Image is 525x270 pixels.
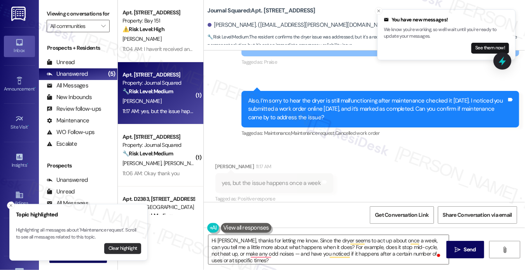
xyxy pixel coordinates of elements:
[122,9,194,17] div: Apt. [STREET_ADDRESS]
[122,45,313,52] div: 11:04 AM: I haven't received any email from Luxer and neither it's in the package room
[28,123,29,129] span: •
[264,130,291,136] span: Maintenance ,
[443,211,512,219] span: Share Conversation via email
[4,188,35,209] a: Buildings
[11,7,27,21] img: ResiDesk Logo
[47,140,77,148] div: Escalate
[106,68,117,80] div: (5)
[122,88,173,95] strong: 🔧 Risk Level: Medium
[47,117,89,125] div: Maintenance
[122,79,194,87] div: Property: Journal Squared
[122,26,164,33] strong: ⚠️ Risk Level: High
[208,235,449,264] textarea: To enrich screen reader interactions, please activate Accessibility in Grammarly extension settings
[291,130,335,136] span: Maintenance request ,
[208,7,315,15] b: Journal Squared: Apt. [STREET_ADDRESS]
[122,170,179,177] div: 11:06 AM: Okay thank you
[122,203,194,211] div: Property: [GEOGRAPHIC_DATA]
[47,93,92,101] div: New Inbounds
[101,23,105,29] i: 
[7,202,15,209] button: Close toast
[4,112,35,133] a: Site Visit •
[35,85,36,91] span: •
[222,179,321,187] div: yes, but the issue happens once a week
[47,176,88,184] div: Unanswered
[122,71,194,79] div: Apt. [STREET_ADDRESS]
[471,43,509,54] button: See them now!
[208,21,393,29] div: [PERSON_NAME]. ([EMAIL_ADDRESS][PERSON_NAME][DOMAIN_NAME])
[27,161,28,167] span: •
[4,36,35,57] a: Inbox
[238,195,275,202] span: Positive response
[215,162,334,173] div: [PERSON_NAME]
[47,82,88,90] div: All Messages
[502,247,508,253] i: 
[375,7,383,15] button: Close toast
[215,193,334,204] div: Tagged as:
[122,17,194,25] div: Property: Bay 151
[50,20,97,32] input: All communities
[241,127,519,139] div: Tagged as:
[122,35,161,42] span: [PERSON_NAME]
[455,247,460,253] i: 
[446,241,484,258] button: Send
[122,160,164,167] span: [PERSON_NAME]
[370,206,434,224] button: Get Conversation Link
[39,162,117,170] div: Prospects
[384,26,509,40] p: We know you're working, so we'll wait until you're ready to update your messages.
[4,150,35,171] a: Insights •
[375,211,429,219] span: Get Conversation Link
[16,227,141,240] p: Highlighting all messages about 'Maintenance request'. Scroll to see all messages related to this...
[264,59,277,65] span: Praise
[4,227,35,248] a: Leads
[47,8,110,20] label: Viewing conversations for
[335,130,380,136] span: Cancelled work order
[39,44,117,52] div: Prospects + Residents
[47,105,101,113] div: Review follow-ups
[122,195,194,203] div: Apt. D2383, [STREET_ADDRESS][PERSON_NAME]
[122,212,173,219] strong: 🔧 Risk Level: Medium
[47,188,75,196] div: Unread
[122,150,173,157] strong: 🔧 Risk Level: Medium
[122,141,194,149] div: Property: Journal Squared
[122,108,231,115] div: 11:17 AM: yes, but the issue happens once a week
[438,206,517,224] button: Share Conversation via email
[47,70,88,78] div: Unanswered
[208,34,249,40] strong: 🔧 Risk Level: Medium
[464,246,476,254] span: Send
[241,56,519,68] div: Tagged as:
[16,211,141,219] h3: Topic highlighted
[104,243,141,254] button: Clear highlight
[254,162,271,171] div: 11:17 AM
[163,160,202,167] span: [PERSON_NAME]
[122,133,194,141] div: Apt. [STREET_ADDRESS]
[47,128,94,136] div: WO Follow-ups
[47,58,75,66] div: Unread
[384,16,509,24] div: You have new messages!
[122,98,161,105] span: [PERSON_NAME]
[248,97,507,122] div: Also, I’m sorry to hear the dryer is still malfunctioning after maintenance checked it [DATE]. I ...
